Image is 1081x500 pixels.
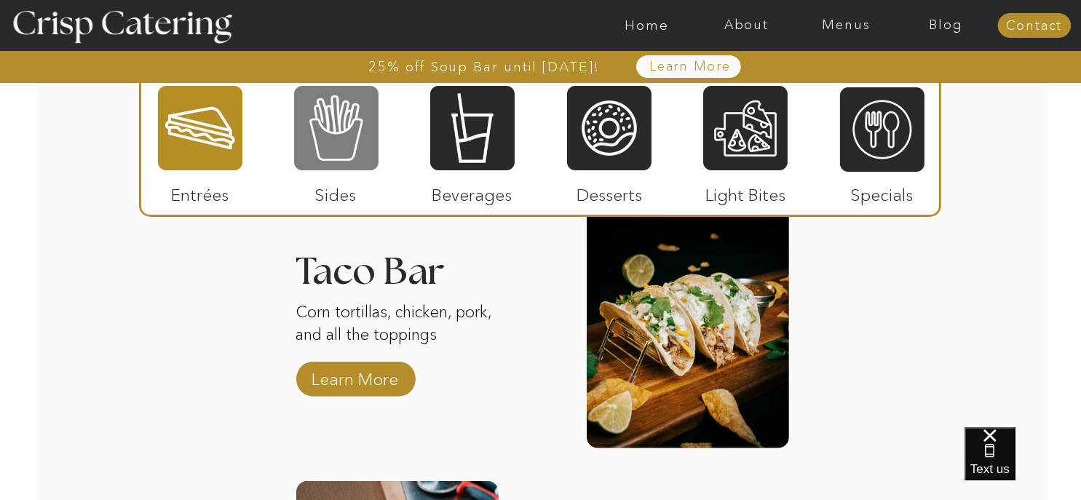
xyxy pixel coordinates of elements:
a: Home [597,18,697,33]
a: 25% off Soup Bar until [DATE]! [317,60,652,74]
p: Entrées [152,170,249,213]
a: Learn More [307,354,404,397]
p: Corn tortillas, chicken, pork, and all the toppings [296,301,499,371]
p: Beverages [424,170,520,213]
p: Light Bites [697,170,794,213]
p: Specials [833,170,930,213]
a: Contact [997,19,1071,33]
a: About [697,18,796,33]
h3: Taco Bar [296,253,499,271]
a: Blog [896,18,996,33]
a: Menus [796,18,896,33]
p: Sides [288,170,384,213]
p: Desserts [561,170,658,213]
a: Learn More [616,60,765,74]
iframe: podium webchat widget bubble [965,427,1081,500]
